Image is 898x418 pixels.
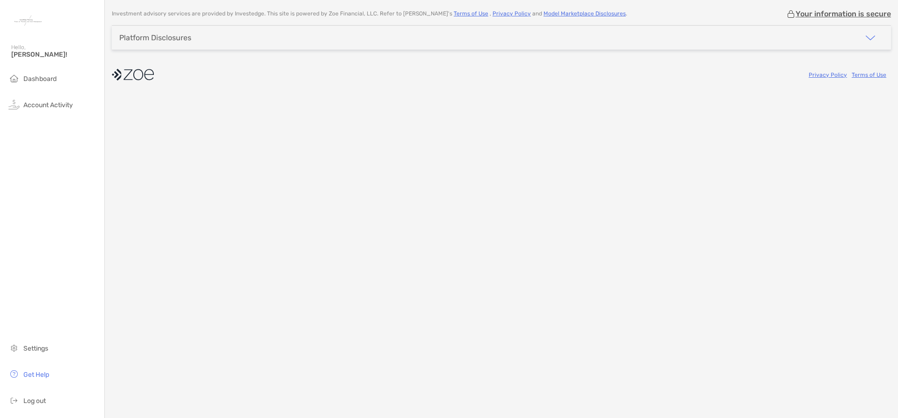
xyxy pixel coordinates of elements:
img: activity icon [8,99,20,110]
a: Model Marketplace Disclosures [543,10,626,17]
img: icon arrow [865,32,876,44]
a: Privacy Policy [492,10,531,17]
a: Privacy Policy [809,72,847,78]
img: logout icon [8,395,20,406]
span: Dashboard [23,75,57,83]
span: Settings [23,345,48,352]
p: Your information is secure [796,9,891,18]
p: Investment advisory services are provided by Investedge . This site is powered by Zoe Financial, ... [112,10,627,17]
span: Account Activity [23,101,73,109]
div: Platform Disclosures [119,33,191,42]
a: Terms of Use [852,72,886,78]
img: company logo [112,64,154,85]
a: Terms of Use [454,10,488,17]
img: Zoe Logo [11,4,45,37]
img: household icon [8,73,20,84]
span: [PERSON_NAME]! [11,51,99,59]
img: settings icon [8,342,20,353]
span: Get Help [23,371,49,379]
span: Log out [23,397,46,405]
img: get-help icon [8,368,20,380]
